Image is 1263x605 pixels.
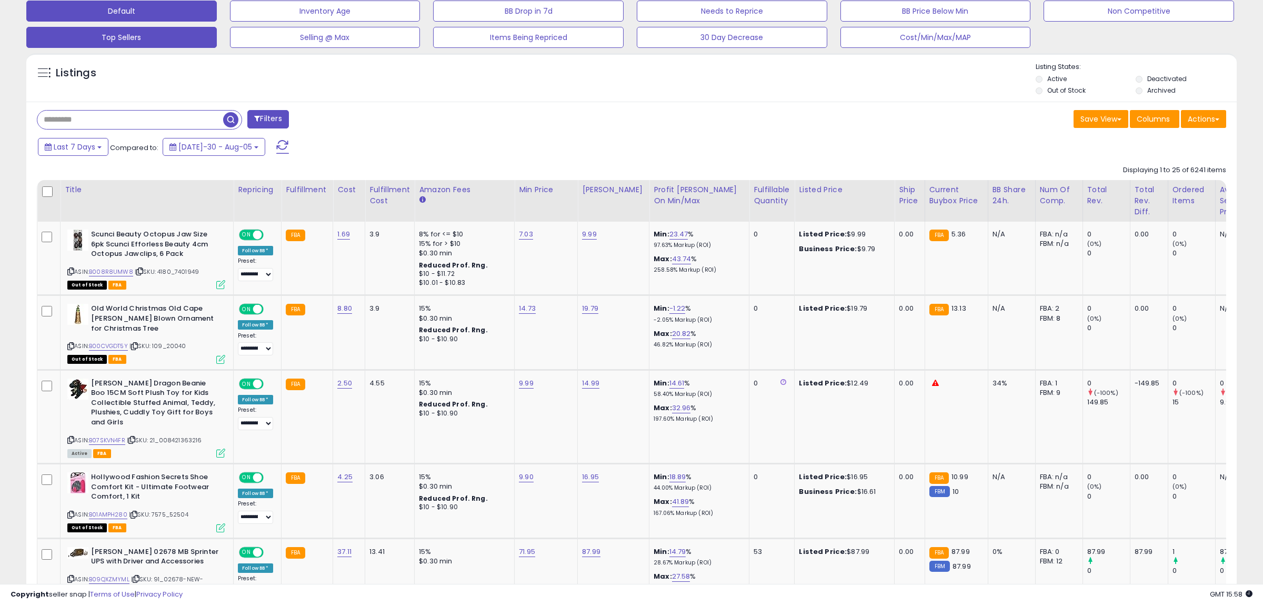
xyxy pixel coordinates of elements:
b: Max: [654,254,672,264]
div: FBM: n/a [1040,482,1075,491]
div: N/A [1220,230,1255,239]
div: Fulfillment Cost [369,184,410,206]
span: FBA [108,523,126,532]
div: 0 [1087,492,1130,501]
b: Business Price: [799,244,857,254]
span: ON [240,305,253,314]
span: ON [240,231,253,240]
div: $0.30 min [419,482,506,491]
div: 53 [754,547,786,557]
div: ASIN: [67,304,225,362]
div: $10 - $10.90 [419,503,506,512]
span: | SKU: 4180_7401949 [135,267,199,276]
div: $16.61 [799,487,886,497]
div: 15 [1172,398,1215,407]
button: Save View [1074,110,1128,128]
button: 30 Day Decrease [637,27,827,48]
label: Out of Stock [1047,86,1086,95]
div: ASIN: [67,379,225,457]
span: ON [240,379,253,388]
div: % [654,329,741,349]
div: 34% [993,379,1027,388]
div: 0 [1220,566,1262,576]
strong: Copyright [11,589,49,599]
div: FBA: 2 [1040,304,1075,313]
b: Listed Price: [799,472,847,482]
div: $0.30 min [419,314,506,323]
div: $10.01 - $10.83 [419,279,506,287]
a: 43.74 [672,254,691,264]
div: 15% [419,472,506,482]
button: Inventory Age [230,1,420,22]
small: FBA [286,304,305,315]
div: Min Price [519,184,573,195]
div: 0 [1087,230,1130,239]
a: 32.96 [672,403,691,413]
p: 97.63% Markup (ROI) [654,242,741,249]
div: % [654,547,741,567]
div: Fulfillment [286,184,328,195]
div: N/A [1220,472,1255,482]
div: FBA: n/a [1040,230,1075,239]
div: $19.79 [799,304,886,313]
img: 41gnE2lZe+L._SL40_.jpg [67,547,88,559]
div: Follow BB * [238,563,273,573]
span: | SKU: 7575_52504 [129,510,188,519]
div: 87.99 [1135,547,1160,557]
p: -2.05% Markup (ROI) [654,316,741,324]
b: Reduced Prof. Rng. [419,325,488,334]
span: FBA [108,355,126,364]
div: [PERSON_NAME] [582,184,645,195]
div: BB Share 24h. [993,184,1031,206]
div: N/A [993,304,1027,313]
label: Deactivated [1147,74,1187,83]
span: Compared to: [110,143,158,153]
span: 10 [953,487,959,497]
div: 0.00 [899,379,916,388]
a: 14.99 [582,378,599,389]
small: FBA [929,547,949,559]
small: FBA [929,304,949,315]
span: Columns [1137,114,1170,124]
span: OFF [262,473,279,482]
p: 167.06% Markup (ROI) [654,510,741,517]
b: [PERSON_NAME] Dragon Beanie Boo 15CM Soft Plush Toy for Kids Collectible Stuffed Animal, Teddy, P... [91,379,219,430]
h5: Listings [56,66,96,81]
small: (0%) [1087,482,1102,491]
a: 4.25 [337,472,353,482]
div: % [654,304,741,323]
button: Selling @ Max [230,27,420,48]
small: (0%) [1087,240,1102,248]
a: 20.82 [672,329,691,339]
b: Old World Christmas Old Cape [PERSON_NAME] Blown Ornament for Christmas Tree [91,304,219,336]
a: B07SKVN4FR [89,436,125,445]
a: 1.69 [337,229,350,240]
a: 2.50 [337,378,352,389]
div: -149.85 [1135,379,1160,388]
div: 15% [419,379,506,388]
b: Reduced Prof. Rng. [419,400,488,409]
div: 0.00 [1135,230,1160,239]
div: 0.00 [1135,304,1160,313]
span: 2025-08-13 15:58 GMT [1210,589,1252,599]
p: 46.82% Markup (ROI) [654,341,741,349]
div: Total Rev. Diff. [1135,184,1164,217]
p: 44.00% Markup (ROI) [654,484,741,492]
p: 197.60% Markup (ROI) [654,415,741,423]
small: FBA [286,472,305,484]
small: FBA [286,547,305,559]
small: Amazon Fees. [419,195,425,205]
a: B01AMPH280 [89,510,127,519]
button: Cost/Min/Max/MAP [840,27,1031,48]
span: FBA [108,281,126,290]
span: ON [240,473,253,482]
a: 7.03 [519,229,533,240]
button: Actions [1181,110,1226,128]
div: 87.99 [1220,547,1262,557]
div: 0 [1087,566,1130,576]
div: Follow BB * [238,320,273,330]
div: % [654,254,741,274]
div: Preset: [238,257,273,281]
div: FBA: 1 [1040,379,1075,388]
div: N/A [993,472,1027,482]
